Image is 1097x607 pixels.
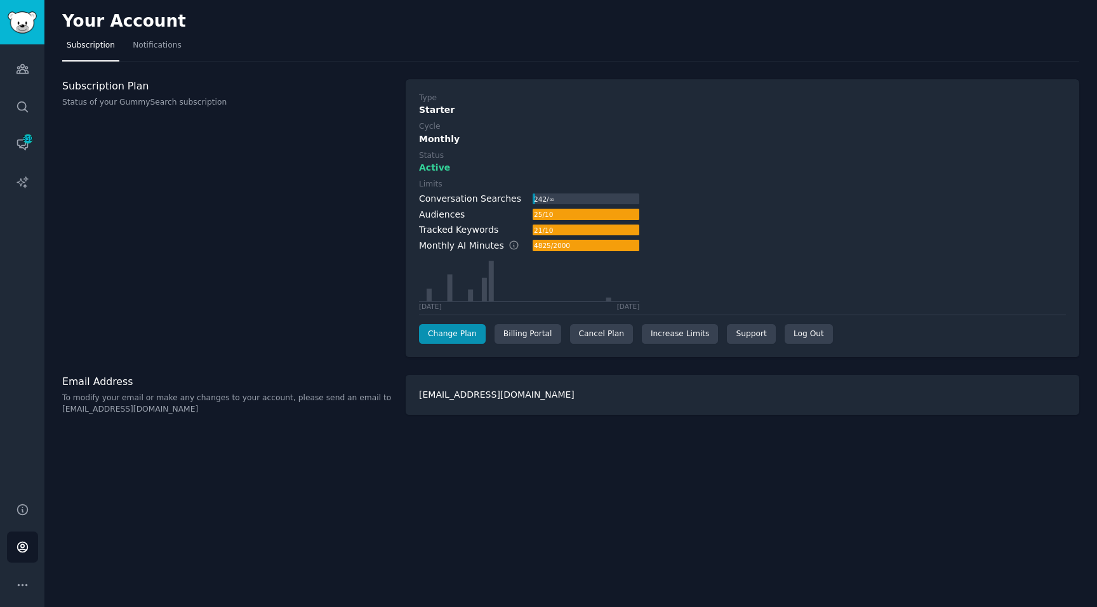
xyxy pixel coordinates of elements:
div: Cycle [419,121,440,133]
div: 242 / ∞ [533,193,555,205]
h3: Email Address [62,375,392,388]
a: Subscription [62,36,119,62]
div: Cancel Plan [570,324,633,344]
div: Monthly AI Minutes [419,239,533,252]
a: 359 [7,129,38,160]
a: Increase Limits [642,324,719,344]
span: Subscription [67,40,115,51]
a: Change Plan [419,324,486,344]
div: Audiences [419,208,465,221]
span: Notifications [133,40,182,51]
p: Status of your GummySearch subscription [62,97,392,108]
h3: Subscription Plan [62,79,392,93]
div: Starter [419,103,1066,117]
p: To modify your email or make any changes to your account, please send an email to [EMAIL_ADDRESS]... [62,393,392,415]
div: Type [419,93,437,104]
a: Support [727,324,775,344]
div: [DATE] [617,302,640,311]
h2: Your Account [62,11,186,32]
a: Notifications [128,36,186,62]
div: Log Out [785,324,833,344]
span: Active [419,161,450,174]
div: Status [419,150,444,162]
img: GummySearch logo [8,11,37,34]
div: [EMAIL_ADDRESS][DOMAIN_NAME] [406,375,1079,415]
div: 4825 / 2000 [533,240,571,251]
div: 25 / 10 [533,209,554,220]
span: 359 [22,134,34,143]
div: Limits [419,179,442,190]
div: Conversation Searches [419,192,521,206]
div: Tracked Keywords [419,223,498,237]
div: Monthly [419,133,1066,146]
div: [DATE] [419,302,442,311]
div: Billing Portal [495,324,561,344]
div: 21 / 10 [533,225,554,236]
